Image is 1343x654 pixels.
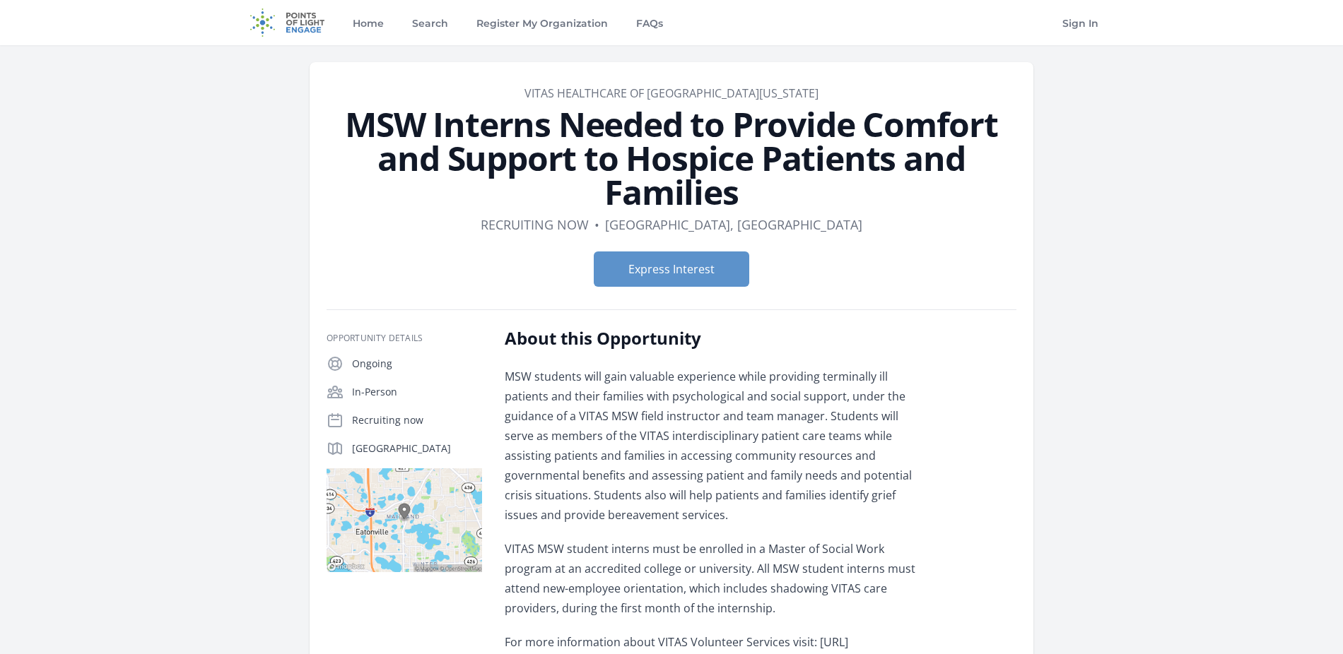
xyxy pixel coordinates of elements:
[505,367,918,525] p: MSW students will gain valuable experience while providing terminally ill patients and their fami...
[594,251,749,287] button: Express Interest
[352,413,482,427] p: Recruiting now
[594,215,599,234] div: •
[481,215,589,234] dd: Recruiting now
[505,327,918,350] h2: About this Opportunity
[327,333,482,344] h3: Opportunity Details
[605,215,862,234] dd: [GEOGRAPHIC_DATA], [GEOGRAPHIC_DATA]
[505,539,918,618] p: VITAS MSW student interns must be enrolled in a Master of Social Work program at an accredited co...
[327,107,1016,209] h1: MSW Interns Needed to Provide Comfort and Support to Hospice Patients and Families
[524,85,819,101] a: VITAS Healthcare of [GEOGRAPHIC_DATA][US_STATE]
[352,357,482,371] p: Ongoing
[352,385,482,399] p: In-Person
[352,441,482,456] p: [GEOGRAPHIC_DATA]
[327,468,482,572] img: Map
